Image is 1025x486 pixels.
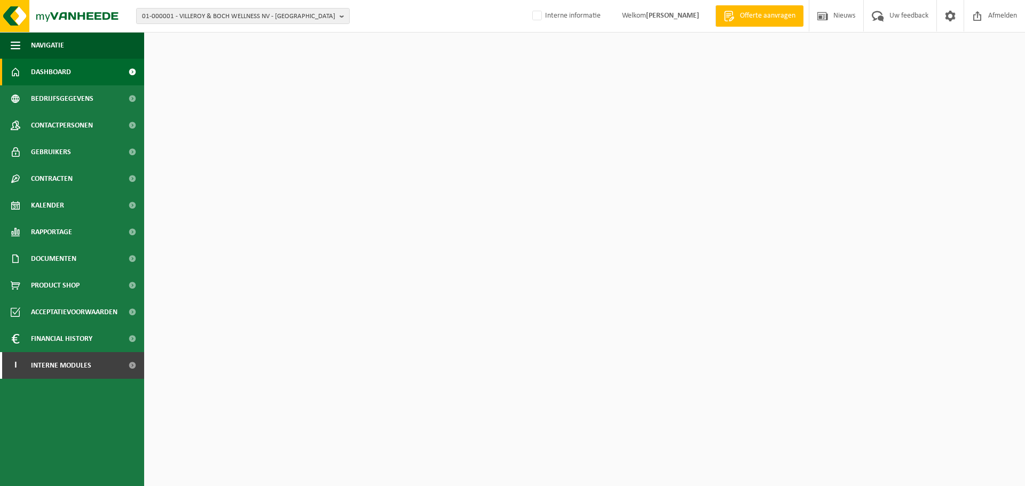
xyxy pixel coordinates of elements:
[737,11,798,21] span: Offerte aanvragen
[11,352,20,379] span: I
[31,85,93,112] span: Bedrijfsgegevens
[31,245,76,272] span: Documenten
[31,165,73,192] span: Contracten
[530,8,601,24] label: Interne informatie
[31,352,91,379] span: Interne modules
[31,192,64,219] span: Kalender
[31,325,92,352] span: Financial History
[646,12,699,20] strong: [PERSON_NAME]
[31,59,71,85] span: Dashboard
[31,219,72,245] span: Rapportage
[142,9,335,25] span: 01-000001 - VILLEROY & BOCH WELLNESS NV - [GEOGRAPHIC_DATA]
[31,139,71,165] span: Gebruikers
[715,5,803,27] a: Offerte aanvragen
[31,112,93,139] span: Contactpersonen
[31,32,64,59] span: Navigatie
[31,272,80,299] span: Product Shop
[136,8,350,24] button: 01-000001 - VILLEROY & BOCH WELLNESS NV - [GEOGRAPHIC_DATA]
[31,299,117,325] span: Acceptatievoorwaarden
